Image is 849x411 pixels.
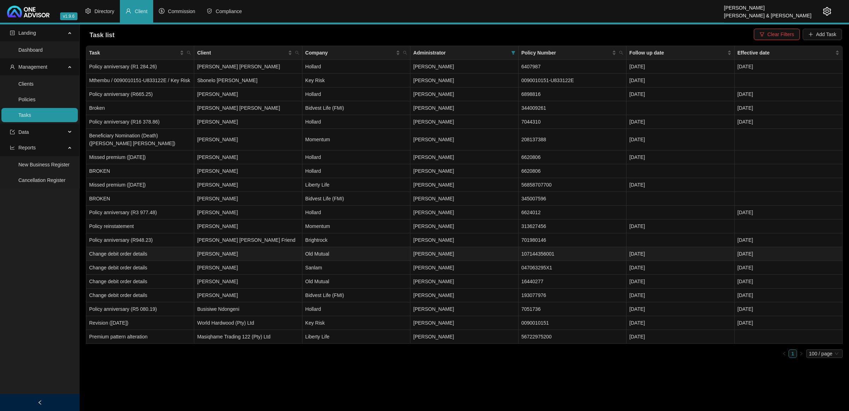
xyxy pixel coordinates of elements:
td: 6620806 [519,164,626,178]
th: Effective date [735,46,843,60]
span: Compliance [216,8,242,14]
span: filter [510,47,517,58]
span: Clear Filters [767,30,794,38]
td: [DATE] [626,302,734,316]
th: Company [302,46,410,60]
td: 6624012 [519,206,626,219]
td: [PERSON_NAME] [194,164,302,178]
td: [DATE] [735,316,843,330]
td: Busisiwe Ndongeni [194,302,302,316]
span: [PERSON_NAME] [413,168,454,174]
span: 100 / page [809,350,840,358]
td: [DATE] [735,233,843,247]
span: [PERSON_NAME] [413,182,454,188]
td: [PERSON_NAME] [194,275,302,289]
th: Policy Number [519,46,626,60]
td: Missed premium ([DATE]) [86,150,194,164]
td: Policy anniversary (R665.25) [86,87,194,101]
a: Policies [18,97,35,102]
td: Change debit order details [86,261,194,275]
td: [DATE] [735,115,843,129]
td: [DATE] [626,261,734,275]
span: [PERSON_NAME] [413,64,454,69]
span: [PERSON_NAME] [413,78,454,83]
td: [DATE] [626,275,734,289]
td: Policy anniversary (R948.23) [86,233,194,247]
span: [PERSON_NAME] [413,119,454,125]
td: [DATE] [626,150,734,164]
a: Clients [18,81,34,87]
td: [DATE] [735,275,843,289]
td: [PERSON_NAME] [194,192,302,206]
td: [DATE] [735,101,843,115]
span: profile [10,30,15,35]
td: Mthembu / 0090010151-U833122E / Key Risk [86,74,194,87]
span: import [10,130,15,135]
span: user [10,64,15,69]
li: 1 [789,349,797,358]
td: Hollard [302,164,410,178]
span: Client [135,8,148,14]
span: left [782,352,786,356]
td: [PERSON_NAME] [194,115,302,129]
td: Brightrock [302,233,410,247]
img: 2df55531c6924b55f21c4cf5d4484680-logo-light.svg [7,6,50,17]
td: [DATE] [626,178,734,192]
td: 16440277 [519,275,626,289]
a: New Business Register [18,162,70,167]
span: Management [18,64,47,70]
td: Policy anniversary (R3 977.48) [86,206,194,219]
span: Reports [18,145,36,150]
a: Dashboard [18,47,43,53]
td: Broken [86,101,194,115]
td: [DATE] [626,60,734,74]
td: [DATE] [626,74,734,87]
td: [PERSON_NAME] [194,261,302,275]
td: [PERSON_NAME] [PERSON_NAME] Friend [194,233,302,247]
td: Liberty Life [302,330,410,344]
span: [PERSON_NAME] [413,306,454,312]
td: [PERSON_NAME] [194,150,302,164]
span: [PERSON_NAME] [413,265,454,270]
td: 701980146 [519,233,626,247]
span: search [187,51,191,55]
span: search [294,47,301,58]
td: [DATE] [735,261,843,275]
td: Liberty Life [302,178,410,192]
td: 193077976 [519,289,626,302]
td: 208137388 [519,129,626,150]
td: 6620806 [519,150,626,164]
td: [DATE] [626,289,734,302]
td: Masiqhame Trading 122 (Pty) Ltd [194,330,302,344]
button: Clear Filters [754,29,799,40]
span: Directory [94,8,114,14]
td: Missed premium ([DATE]) [86,178,194,192]
td: Hollard [302,60,410,74]
td: Hollard [302,206,410,219]
td: [PERSON_NAME] [PERSON_NAME] [194,60,302,74]
span: [PERSON_NAME] [413,223,454,229]
span: search [403,51,407,55]
span: search [618,47,625,58]
td: [PERSON_NAME] [194,129,302,150]
td: [PERSON_NAME] [PERSON_NAME] [194,101,302,115]
td: Sbonelo [PERSON_NAME] [194,74,302,87]
td: [DATE] [626,129,734,150]
button: right [797,349,805,358]
span: user [126,8,131,14]
td: [PERSON_NAME] [194,219,302,233]
td: 56858707700 [519,178,626,192]
td: [DATE] [735,206,843,219]
td: BROKEN [86,192,194,206]
span: Administrator [413,49,508,57]
td: Change debit order details [86,275,194,289]
a: Tasks [18,112,31,118]
span: Task [89,49,178,57]
span: setting [85,8,91,14]
td: 6407987 [519,60,626,74]
td: 345007596 [519,192,626,206]
span: Add Task [816,30,836,38]
td: Bidvest Life (FMI) [302,192,410,206]
td: 0090010151-U833122E [519,74,626,87]
td: Hollard [302,150,410,164]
